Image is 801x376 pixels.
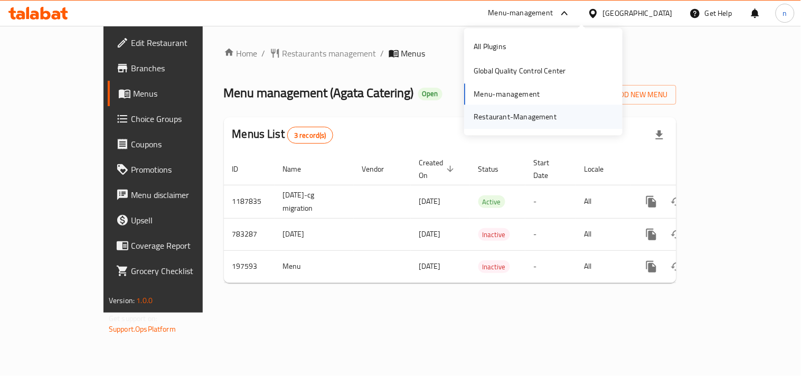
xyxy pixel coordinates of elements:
span: Menus [133,87,229,100]
span: ID [232,163,252,175]
td: - [525,218,576,250]
span: Menus [401,47,426,60]
div: Global Quality Control Center [474,65,566,77]
a: Restaurants management [270,47,376,60]
li: / [381,47,384,60]
span: Start Date [534,156,563,182]
td: 197593 [224,250,275,283]
span: Edit Restaurant [131,36,229,49]
div: All Plugins [474,41,506,52]
span: 1.0.0 [136,294,153,307]
nav: breadcrumb [224,47,676,60]
span: Add New Menu [603,88,668,101]
div: Total records count [287,127,333,144]
td: 1187835 [224,185,275,218]
div: Inactive [478,228,510,241]
span: Coupons [131,138,229,151]
span: Coverage Report [131,239,229,252]
td: - [525,250,576,283]
a: Coupons [108,131,237,157]
button: more [639,189,664,214]
div: Export file [647,123,672,148]
a: Coverage Report [108,233,237,258]
span: [DATE] [419,194,441,208]
a: Grocery Checklist [108,258,237,284]
span: Status [478,163,513,175]
a: Menus [108,81,237,106]
div: Restaurant-Management [474,111,557,123]
td: All [576,218,630,250]
a: Upsell [108,208,237,233]
span: Menu disclaimer [131,189,229,201]
td: All [576,250,630,283]
span: Name [283,163,315,175]
button: Change Status [664,189,690,214]
h2: Menus List [232,126,333,144]
button: Change Status [664,254,690,279]
span: Upsell [131,214,229,227]
button: Change Status [664,222,690,247]
a: Support.OpsPlatform [109,322,176,336]
td: [DATE]-cg migration [275,185,354,218]
td: [DATE] [275,218,354,250]
span: Vendor [362,163,398,175]
span: Open [418,89,442,98]
span: [DATE] [419,227,441,241]
button: Add New Menu [595,85,676,105]
span: Restaurants management [282,47,376,60]
table: enhanced table [224,153,749,283]
td: All [576,185,630,218]
li: / [262,47,266,60]
button: more [639,254,664,279]
a: Menu disclaimer [108,182,237,208]
span: Inactive [478,261,510,273]
span: Version: [109,294,135,307]
a: Branches [108,55,237,81]
td: 783287 [224,218,275,250]
span: Branches [131,62,229,74]
span: Created On [419,156,457,182]
span: Locale [585,163,618,175]
button: more [639,222,664,247]
a: Home [224,47,258,60]
th: Actions [630,153,749,185]
span: Active [478,196,505,208]
span: 3 record(s) [288,130,333,140]
a: Edit Restaurant [108,30,237,55]
td: - [525,185,576,218]
div: Inactive [478,260,510,273]
span: n [783,7,787,19]
div: [GEOGRAPHIC_DATA] [603,7,673,19]
a: Choice Groups [108,106,237,131]
span: Grocery Checklist [131,265,229,277]
a: Promotions [108,157,237,182]
span: Get support on: [109,312,157,325]
span: [DATE] [419,259,441,273]
span: Promotions [131,163,229,176]
div: Open [418,88,442,100]
div: Active [478,195,505,208]
td: Menu [275,250,354,283]
span: Choice Groups [131,112,229,125]
span: Inactive [478,229,510,241]
span: Menu management ( Agata Catering ) [224,81,414,105]
div: Menu-management [488,7,553,20]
